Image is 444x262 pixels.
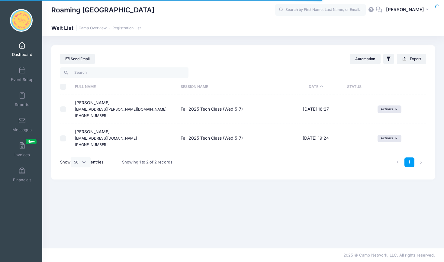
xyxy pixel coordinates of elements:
th: Full Name: activate to sort column ascending [72,79,178,95]
small: [PHONE_NUMBER] [75,113,108,118]
span: 2025 © Camp Network, LLC. All rights reserved. [343,253,435,257]
input: Search [60,67,188,78]
span: Event Setup [11,77,34,82]
th: Date: activate to sort column descending [298,79,334,95]
div: Showing 1 to 2 of 2 records [122,155,172,169]
small: [EMAIL_ADDRESS][DOMAIN_NAME] [75,136,137,141]
span: [PERSON_NAME] [75,100,166,118]
a: Send Email [60,54,95,64]
img: Roaming Gnome Theatre [10,9,33,32]
td: [DATE] 16:27 [298,95,334,124]
a: Reports [8,89,37,110]
span: New [26,139,37,144]
th: Status: activate to sort column ascending [334,79,375,95]
button: Automation [350,54,381,64]
td: Fall 2025 Tech Class (Wed 5-7) [178,95,298,124]
a: InvoicesNew [8,139,37,160]
a: Camp Overview [79,26,107,31]
span: Financials [13,177,31,183]
h1: Wait List [51,25,141,31]
a: Registration List [112,26,141,31]
a: Dashboard [8,39,37,60]
h1: Roaming [GEOGRAPHIC_DATA] [51,3,154,17]
a: 1 [404,157,414,167]
span: Dashboard [12,52,32,57]
td: [DATE] 19:24 [298,124,334,153]
span: Invoices [14,152,30,157]
td: Fall 2025 Tech Class (Wed 5-7) [178,124,298,153]
small: [EMAIL_ADDRESS][PERSON_NAME][DOMAIN_NAME] [75,107,166,112]
span: [PERSON_NAME] [386,6,424,13]
th: : activate to sort column ascending [375,79,426,95]
span: Messages [12,127,32,132]
th: Session Name: activate to sort column ascending [178,79,298,95]
small: [PHONE_NUMBER] [75,142,108,147]
a: Messages [8,114,37,135]
button: Export [397,54,426,64]
label: Show entries [60,157,104,167]
span: [PERSON_NAME] [75,129,137,147]
button: Actions [378,135,401,142]
a: Financials [8,164,37,185]
select: Showentries [71,157,91,167]
button: Actions [378,105,401,113]
button: [PERSON_NAME] [382,3,435,17]
span: Reports [15,102,29,107]
a: Event Setup [8,64,37,85]
input: Search by First Name, Last Name, or Email... [275,4,366,16]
